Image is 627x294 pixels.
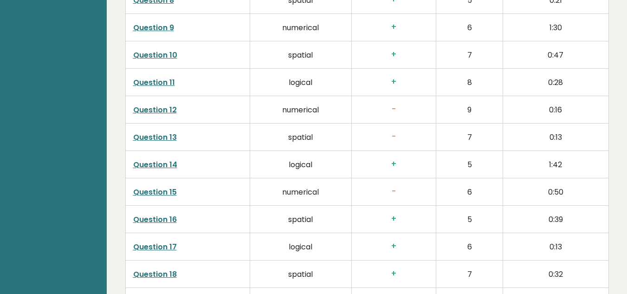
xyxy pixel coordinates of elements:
[359,77,428,87] h3: +
[250,150,351,178] td: logical
[436,233,503,260] td: 6
[359,22,428,32] h3: +
[503,68,608,96] td: 0:28
[133,159,177,170] a: Question 14
[436,96,503,123] td: 9
[250,68,351,96] td: logical
[359,187,428,196] h3: -
[250,233,351,260] td: logical
[503,205,608,233] td: 0:39
[250,41,351,68] td: spatial
[250,13,351,41] td: numerical
[503,13,608,41] td: 1:30
[359,132,428,142] h3: -
[133,214,177,225] a: Question 16
[359,269,428,279] h3: +
[503,41,608,68] td: 0:47
[503,150,608,178] td: 1:42
[436,123,503,150] td: 7
[503,123,608,150] td: 0:13
[436,205,503,233] td: 5
[436,150,503,178] td: 5
[133,269,177,280] a: Question 18
[503,260,608,287] td: 0:32
[436,260,503,287] td: 7
[250,96,351,123] td: numerical
[133,77,175,88] a: Question 11
[359,242,428,251] h3: +
[436,68,503,96] td: 8
[133,132,177,143] a: Question 13
[503,178,608,205] td: 0:50
[133,242,177,252] a: Question 17
[503,96,608,123] td: 0:16
[503,233,608,260] td: 0:13
[436,41,503,68] td: 7
[359,105,428,114] h3: -
[250,205,351,233] td: spatial
[250,123,351,150] td: spatial
[133,50,177,60] a: Question 10
[133,105,177,115] a: Question 12
[359,50,428,59] h3: +
[250,260,351,287] td: spatial
[133,22,174,33] a: Question 9
[436,13,503,41] td: 6
[250,178,351,205] td: numerical
[359,214,428,224] h3: +
[359,159,428,169] h3: +
[133,187,177,197] a: Question 15
[436,178,503,205] td: 6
